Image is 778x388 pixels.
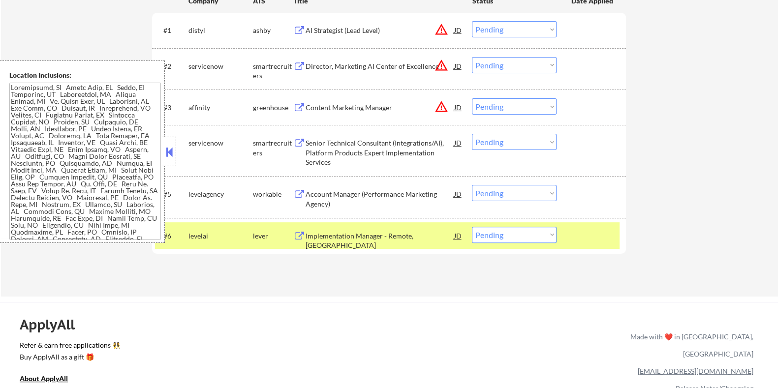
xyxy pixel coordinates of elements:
[453,21,463,39] div: JD
[20,354,118,360] div: Buy ApplyAll as a gift 🎁
[434,23,448,36] button: warning_amber
[252,189,293,199] div: workable
[453,227,463,244] div: JD
[20,374,82,386] a: About ApplyAll
[188,231,252,241] div: levelai
[305,26,454,35] div: AI Strategist (Lead Level)
[252,61,293,81] div: smartrecruiters
[252,103,293,113] div: greenhouse
[453,98,463,116] div: JD
[305,103,454,113] div: Content Marketing Manager
[305,138,454,167] div: Senior Technical Consultant (Integrations/AI), Platform Products Expert Implementation Services
[305,189,454,209] div: Account Manager (Performance Marketing Agency)
[434,59,448,72] button: warning_amber
[453,134,463,151] div: JD
[638,367,753,375] a: [EMAIL_ADDRESS][DOMAIN_NAME]
[20,352,118,364] a: Buy ApplyAll as a gift 🎁
[188,103,252,113] div: affinity
[453,57,463,75] div: JD
[188,26,252,35] div: distyl
[163,26,180,35] div: #1
[305,61,454,71] div: Director, Marketing AI Center of Excellence
[20,316,86,333] div: ApplyAll
[188,138,252,148] div: servicenow
[453,185,463,203] div: JD
[434,100,448,114] button: warning_amber
[305,231,454,250] div: Implementation Manager - Remote, [GEOGRAPHIC_DATA]
[188,61,252,71] div: servicenow
[252,26,293,35] div: ashby
[9,70,161,80] div: Location Inclusions:
[626,328,753,362] div: Made with ❤️ in [GEOGRAPHIC_DATA], [GEOGRAPHIC_DATA]
[188,189,252,199] div: levelagency
[20,374,68,383] u: About ApplyAll
[252,138,293,157] div: smartrecruiters
[20,342,425,352] a: Refer & earn free applications 👯‍♀️
[252,231,293,241] div: lever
